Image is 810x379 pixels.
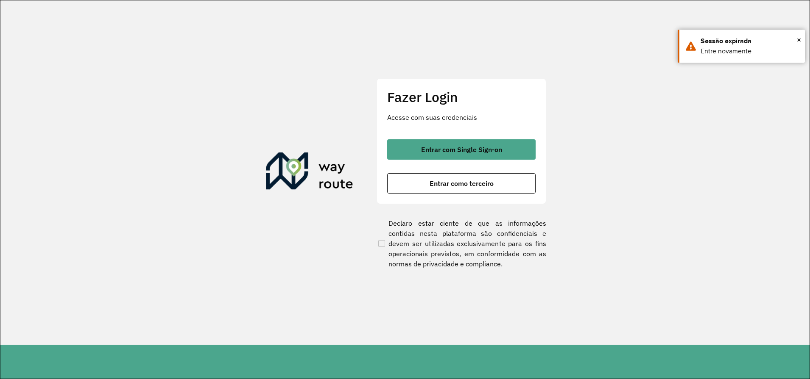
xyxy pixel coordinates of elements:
[387,89,536,105] h2: Fazer Login
[701,46,799,56] div: Entre novamente
[377,218,546,269] label: Declaro estar ciente de que as informações contidas nesta plataforma são confidenciais e devem se...
[266,152,353,193] img: Roteirizador AmbevTech
[430,180,494,187] span: Entrar como terceiro
[387,112,536,122] p: Acesse com suas credenciais
[421,146,502,153] span: Entrar com Single Sign-on
[387,139,536,160] button: button
[701,36,799,46] div: Sessão expirada
[797,33,801,46] button: Close
[797,33,801,46] span: ×
[387,173,536,194] button: button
